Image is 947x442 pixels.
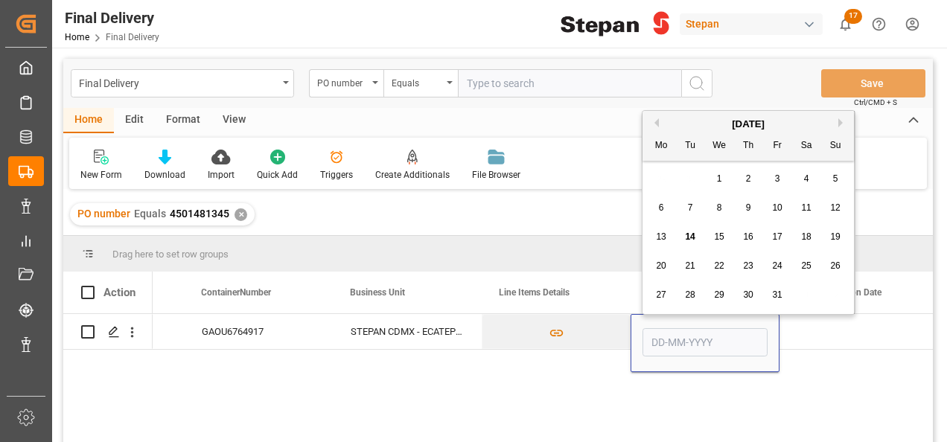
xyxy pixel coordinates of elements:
[383,69,458,97] button: open menu
[743,231,753,242] span: 16
[155,108,211,133] div: Format
[647,164,850,310] div: month 2025-10
[652,257,671,275] div: Choose Monday, October 20th, 2025
[826,170,845,188] div: Choose Sunday, October 5th, 2025
[65,7,159,29] div: Final Delivery
[829,7,862,41] button: show 17 new notifications
[710,137,729,156] div: We
[320,168,353,182] div: Triggers
[309,69,383,97] button: open menu
[656,260,666,271] span: 20
[801,231,811,242] span: 18
[801,202,811,213] span: 11
[681,69,712,97] button: search button
[681,199,700,217] div: Choose Tuesday, October 7th, 2025
[333,314,482,349] div: STEPAN CDMX - ECATEPEC
[710,228,729,246] div: Choose Wednesday, October 15th, 2025
[659,202,664,213] span: 6
[561,11,669,37] img: Stepan_Company_logo.svg.png_1713531530.png
[134,208,166,220] span: Equals
[65,32,89,42] a: Home
[710,286,729,304] div: Choose Wednesday, October 29th, 2025
[739,170,758,188] div: Choose Thursday, October 2nd, 2025
[499,287,570,298] span: Line Items Details
[208,168,235,182] div: Import
[772,202,782,213] span: 10
[854,97,897,108] span: Ctrl/CMD + S
[797,257,816,275] div: Choose Saturday, October 25th, 2025
[826,257,845,275] div: Choose Sunday, October 26th, 2025
[830,202,840,213] span: 12
[710,199,729,217] div: Choose Wednesday, October 8th, 2025
[717,173,722,184] span: 1
[797,287,881,298] span: Deconsolidation Date
[652,286,671,304] div: Choose Monday, October 27th, 2025
[211,108,257,133] div: View
[71,69,294,97] button: open menu
[681,228,700,246] div: Choose Tuesday, October 14th, 2025
[821,69,925,97] button: Save
[775,173,780,184] span: 3
[801,260,811,271] span: 25
[458,69,681,97] input: Type to search
[717,202,722,213] span: 8
[201,287,271,298] span: ContainerNumber
[685,260,695,271] span: 21
[652,228,671,246] div: Choose Monday, October 13th, 2025
[743,260,753,271] span: 23
[652,137,671,156] div: Mo
[681,257,700,275] div: Choose Tuesday, October 21st, 2025
[63,314,153,350] div: Press SPACE to select this row.
[739,228,758,246] div: Choose Thursday, October 16th, 2025
[114,108,155,133] div: Edit
[768,137,787,156] div: Fr
[112,249,229,260] span: Drag here to set row groups
[768,286,787,304] div: Choose Friday, October 31st, 2025
[643,117,854,132] div: [DATE]
[710,257,729,275] div: Choose Wednesday, October 22nd, 2025
[103,286,135,299] div: Action
[768,170,787,188] div: Choose Friday, October 3rd, 2025
[768,257,787,275] div: Choose Friday, October 24th, 2025
[63,108,114,133] div: Home
[826,137,845,156] div: Su
[79,73,278,92] div: Final Delivery
[743,289,753,300] span: 30
[772,231,782,242] span: 17
[650,118,659,127] button: Previous Month
[739,257,758,275] div: Choose Thursday, October 23rd, 2025
[772,289,782,300] span: 31
[746,202,751,213] span: 9
[768,199,787,217] div: Choose Friday, October 10th, 2025
[392,73,442,90] div: Equals
[472,168,520,182] div: File Browser
[685,289,695,300] span: 28
[80,168,122,182] div: New Form
[826,199,845,217] div: Choose Sunday, October 12th, 2025
[350,287,405,298] span: Business Unit
[739,137,758,156] div: Th
[838,118,847,127] button: Next Month
[688,202,693,213] span: 7
[714,231,724,242] span: 15
[680,13,823,35] div: Stepan
[643,328,768,356] input: DD-MM-YYYY
[830,231,840,242] span: 19
[797,199,816,217] div: Choose Saturday, October 11th, 2025
[317,73,368,90] div: PO number
[375,168,450,182] div: Create Additionals
[739,199,758,217] div: Choose Thursday, October 9th, 2025
[680,10,829,38] button: Stepan
[77,208,130,220] span: PO number
[257,168,298,182] div: Quick Add
[652,199,671,217] div: Choose Monday, October 6th, 2025
[681,137,700,156] div: Tu
[797,137,816,156] div: Sa
[235,208,247,221] div: ✕
[768,228,787,246] div: Choose Friday, October 17th, 2025
[833,173,838,184] span: 5
[830,260,840,271] span: 26
[797,170,816,188] div: Choose Saturday, October 4th, 2025
[144,168,185,182] div: Download
[656,289,666,300] span: 27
